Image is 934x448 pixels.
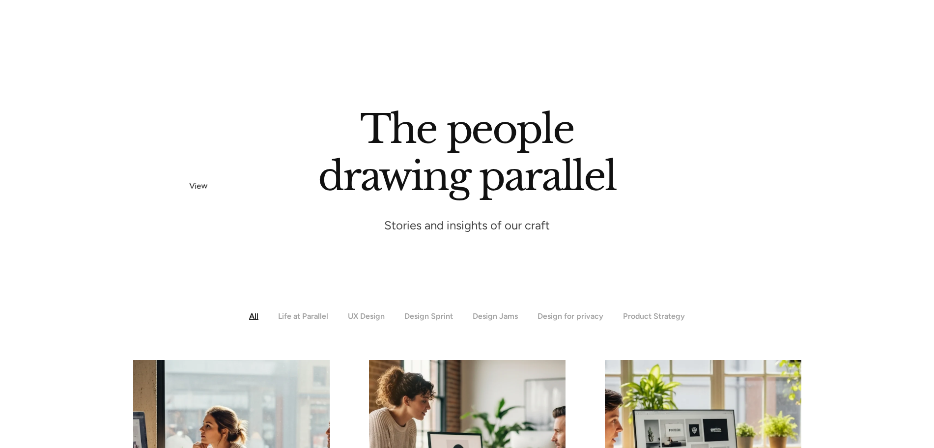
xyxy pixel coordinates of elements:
div: Product Strategy [623,311,685,321]
div: All [249,311,258,321]
h1: The people drawing parallel [318,106,616,200]
div: Life at Parallel [278,311,328,321]
p: Stories and insights of our craft [384,218,550,233]
div: Design Sprint [404,311,453,321]
div: Design Jams [473,311,518,321]
div: UX Design [348,311,385,321]
div: Design for privacy [538,311,603,321]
